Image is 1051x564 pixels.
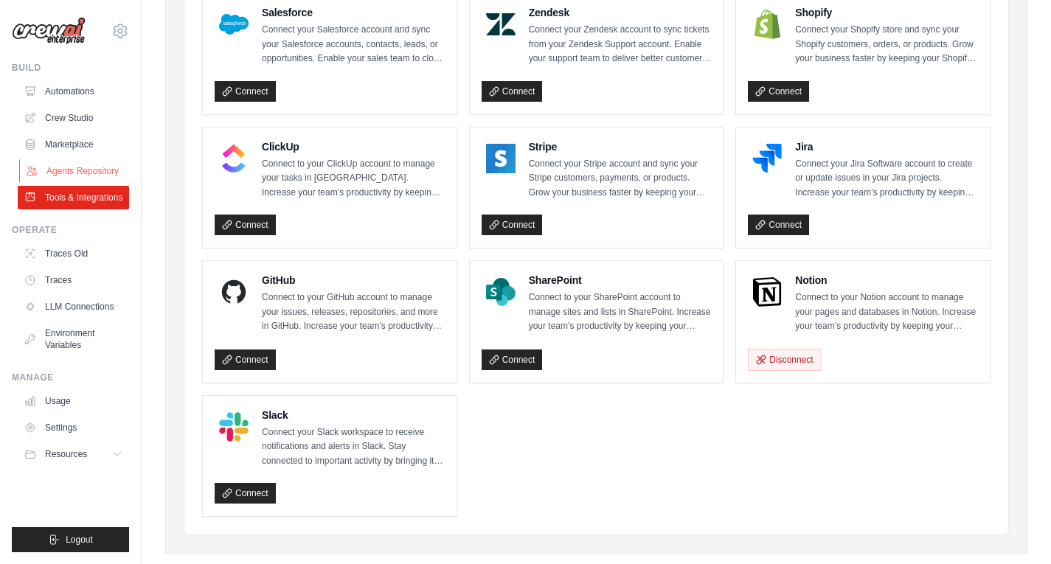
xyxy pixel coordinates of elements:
a: Connect [748,81,809,102]
a: Connect [215,215,276,235]
a: Settings [18,416,129,439]
a: Traces Old [18,242,129,265]
p: Connect your Zendesk account to sync tickets from your Zendesk Support account. Enable your suppo... [529,23,712,66]
h4: Notion [795,273,978,288]
img: ClickUp Logo [219,144,249,173]
button: Disconnect [748,349,821,371]
h4: Jira [795,139,978,154]
p: Connect your Jira Software account to create or update issues in your Jira projects. Increase you... [795,157,978,201]
img: Slack Logo [219,412,249,442]
div: Build [12,62,129,74]
span: Resources [45,448,87,460]
h4: Slack [262,408,445,422]
img: Zendesk Logo [486,10,516,39]
a: Crew Studio [18,106,129,130]
img: SharePoint Logo [486,277,516,307]
a: Marketplace [18,133,129,156]
a: Connect [748,215,809,235]
a: Environment Variables [18,321,129,357]
p: Connect to your ClickUp account to manage your tasks in [GEOGRAPHIC_DATA]. Increase your team’s p... [262,157,445,201]
img: Shopify Logo [752,10,782,39]
a: Connect [215,81,276,102]
a: Connect [215,349,276,370]
p: Connect to your SharePoint account to manage sites and lists in SharePoint. Increase your team’s ... [529,290,712,334]
a: Connect [215,483,276,504]
h4: SharePoint [529,273,712,288]
h4: Salesforce [262,5,445,20]
p: Connect your Stripe account and sync your Stripe customers, payments, or products. Grow your busi... [529,157,712,201]
div: Operate [12,224,129,236]
img: Salesforce Logo [219,10,249,39]
a: Tools & Integrations [18,186,129,209]
a: Automations [18,80,129,103]
p: Connect your Salesforce account and sync your Salesforce accounts, contacts, leads, or opportunit... [262,23,445,66]
h4: ClickUp [262,139,445,154]
p: Connect to your Notion account to manage your pages and databases in Notion. Increase your team’s... [795,290,978,334]
img: Logo [12,17,86,45]
a: Traces [18,268,129,292]
a: Connect [482,81,543,102]
h4: GitHub [262,273,445,288]
a: Connect [482,215,543,235]
img: Notion Logo [752,277,782,307]
button: Logout [12,527,129,552]
h4: Stripe [529,139,712,154]
div: Manage [12,372,129,383]
h4: Shopify [795,5,978,20]
p: Connect to your GitHub account to manage your issues, releases, repositories, and more in GitHub.... [262,290,445,334]
img: Stripe Logo [486,144,516,173]
a: Usage [18,389,129,413]
a: Connect [482,349,543,370]
a: Agents Repository [19,159,131,183]
img: Jira Logo [752,144,782,173]
h4: Zendesk [529,5,712,20]
a: LLM Connections [18,295,129,318]
span: Logout [66,534,93,546]
img: GitHub Logo [219,277,249,307]
button: Resources [18,442,129,466]
p: Connect your Shopify store and sync your Shopify customers, orders, or products. Grow your busine... [795,23,978,66]
p: Connect your Slack workspace to receive notifications and alerts in Slack. Stay connected to impo... [262,425,445,469]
